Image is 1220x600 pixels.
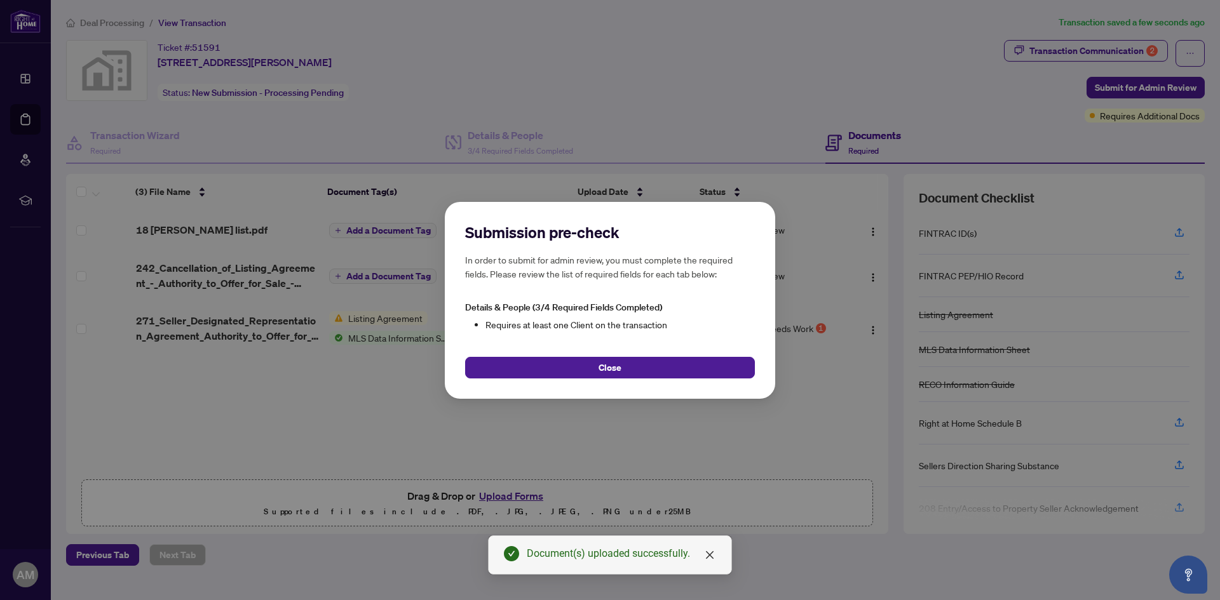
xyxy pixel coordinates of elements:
li: Requires at least one Client on the transaction [485,317,755,331]
button: Close [465,356,755,378]
button: Open asap [1169,556,1207,594]
h2: Submission pre-check [465,222,755,243]
span: check-circle [504,546,519,561]
span: Close [599,357,621,377]
span: close [705,550,715,560]
h5: In order to submit for admin review, you must complete the required fields. Please review the lis... [465,253,755,281]
span: Details & People (3/4 Required Fields Completed) [465,302,662,313]
a: Close [703,548,717,562]
div: Document(s) uploaded successfully. [527,546,716,561]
